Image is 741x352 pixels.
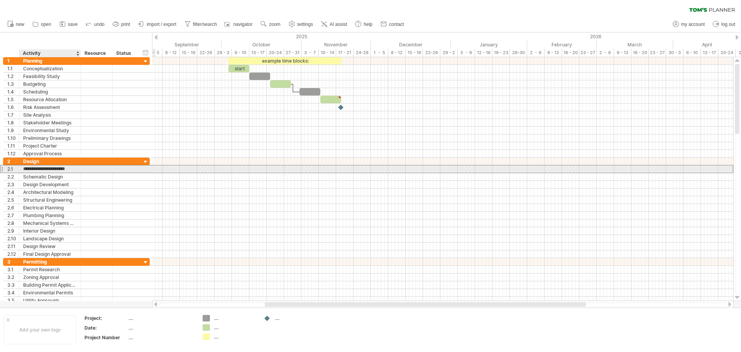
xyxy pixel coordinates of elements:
[23,274,77,281] div: Zoning Approval
[23,266,77,273] div: Permit Research
[7,266,19,273] div: 3.1
[7,204,19,211] div: 2.6
[23,250,77,258] div: Final Design Approval
[614,49,631,57] div: 9 - 13
[23,134,77,142] div: Preliminary Drawings
[23,289,77,296] div: Environmental Permits
[7,235,19,242] div: 2.10
[371,41,451,49] div: December 2025
[23,104,77,111] div: Risk Assessment
[145,41,222,49] div: September 2025
[136,19,179,29] a: import / export
[23,65,77,72] div: Conceptualization
[7,297,19,304] div: 3.5
[129,334,193,341] div: ....
[7,250,19,258] div: 2.12
[23,119,77,126] div: Stakeholder Meetings
[527,41,597,49] div: February 2026
[388,49,406,57] div: 8 - 12
[269,22,280,27] span: zoom
[297,22,313,27] span: settings
[284,49,301,57] div: 27 - 31
[7,80,19,88] div: 1.3
[267,49,284,57] div: 20-24
[259,19,283,29] a: zoom
[23,57,77,65] div: Planning
[23,189,77,196] div: Architectural Modeling
[7,57,19,65] div: 1
[85,49,108,57] div: Resource
[129,325,193,331] div: ....
[301,41,371,49] div: November 2025
[701,49,718,57] div: 13 - 17
[7,289,19,296] div: 3.4
[319,49,336,57] div: 10 - 14
[579,49,597,57] div: 23 - 27
[319,19,349,29] a: AI assist
[214,333,256,340] div: ....
[287,19,315,29] a: settings
[23,142,77,150] div: Project Charter
[7,189,19,196] div: 2.4
[354,49,371,57] div: 24-28
[23,111,77,119] div: Site Analysis
[5,19,27,29] a: new
[336,49,354,57] div: 17 - 21
[492,49,510,57] div: 19 - 23
[562,49,579,57] div: 16 - 20
[23,158,77,165] div: Design
[23,88,77,95] div: Scheduling
[597,41,673,49] div: March 2026
[23,219,77,227] div: Mechanical Systems Design
[197,49,215,57] div: 22-26
[683,49,701,57] div: 6 - 10
[162,49,180,57] div: 8 - 12
[85,325,127,331] div: Date:
[7,281,19,289] div: 3.3
[121,22,130,27] span: print
[111,19,132,29] a: print
[364,22,372,27] span: help
[7,181,19,188] div: 2.3
[23,281,77,289] div: Building Permit Application
[23,235,77,242] div: Landscape Design
[7,104,19,111] div: 1.6
[249,49,267,57] div: 13 - 17
[7,111,19,119] div: 1.7
[23,181,77,188] div: Design Development
[721,22,735,27] span: log out
[23,150,77,157] div: Approval Process
[7,274,19,281] div: 3.2
[84,19,107,29] a: undo
[23,73,77,80] div: Feasibility Study
[215,49,232,57] div: 29 - 3
[41,22,51,27] span: open
[7,88,19,95] div: 1.4
[681,22,705,27] span: my account
[193,22,217,27] span: filter/search
[23,196,77,204] div: Structural Engineering
[23,297,77,304] div: Utility Approvals
[7,219,19,227] div: 2.8
[406,49,423,57] div: 15 - 19
[23,212,77,219] div: Plumbing Planning
[7,158,19,165] div: 2
[183,19,219,29] a: filter/search
[228,57,342,65] div: example time blocks:
[379,19,406,29] a: contact
[7,127,19,134] div: 1.9
[7,227,19,235] div: 2.9
[510,49,527,57] div: 26-30
[180,49,197,57] div: 15 - 19
[527,49,545,57] div: 2 - 6
[4,315,76,344] div: Add your own logo
[23,243,77,250] div: Design Review
[597,49,614,57] div: 2 - 6
[671,19,707,29] a: my account
[23,204,77,211] div: Electrical Planning
[711,19,738,29] a: log out
[7,212,19,219] div: 2.7
[440,49,458,57] div: 29 - 2
[666,49,683,57] div: 30 - 3
[214,324,256,331] div: ....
